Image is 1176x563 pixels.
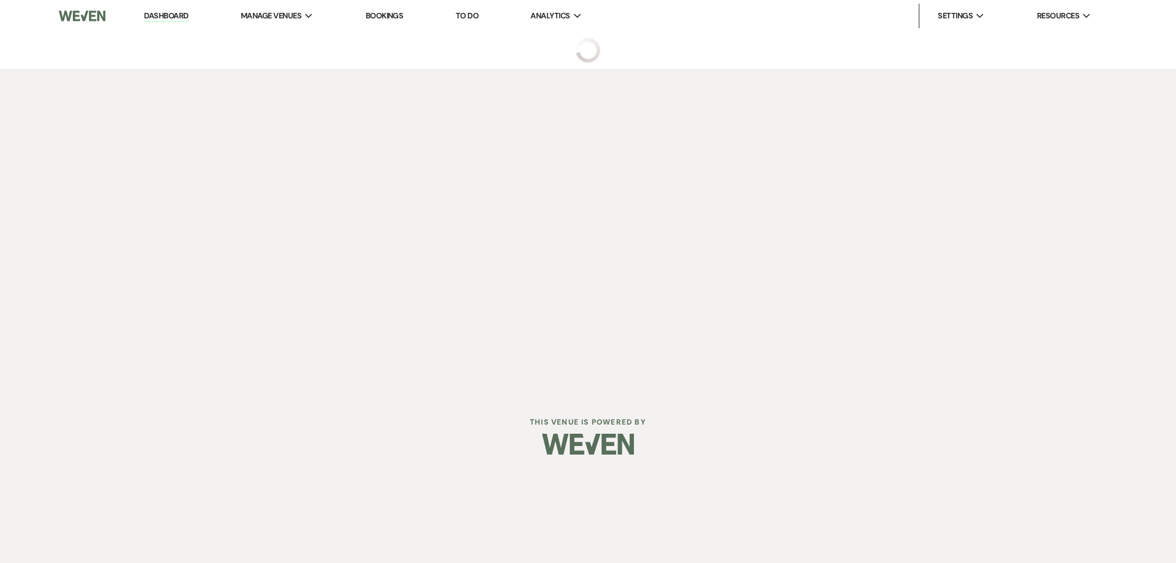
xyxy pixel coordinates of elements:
img: Weven Logo [59,3,105,29]
span: Resources [1037,10,1079,22]
a: To Do [456,10,478,21]
span: Manage Venues [241,10,301,22]
span: Settings [938,10,973,22]
img: loading spinner [576,38,600,62]
a: Bookings [366,10,404,21]
span: Analytics [530,10,570,22]
img: Weven Logo [542,423,634,466]
a: Dashboard [144,10,188,22]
